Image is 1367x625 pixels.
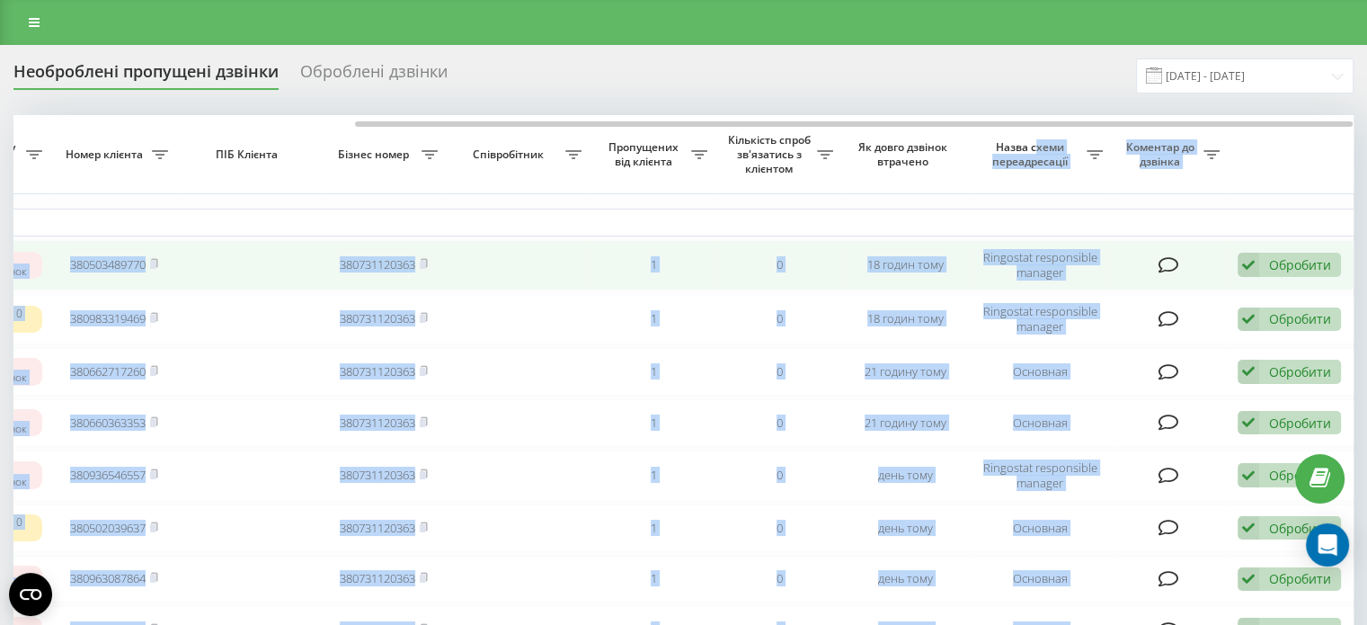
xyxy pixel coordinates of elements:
[1269,310,1331,327] div: Обробити
[725,133,817,175] span: Кількість спроб зв'язатись з клієнтом
[968,556,1112,603] td: Основная
[977,140,1087,168] span: Назва схеми переадресації
[590,348,716,396] td: 1
[599,140,691,168] span: Пропущених від клієнта
[842,348,968,396] td: 21 годину тому
[340,363,415,379] a: 380731120363
[70,520,146,536] a: 380502039637
[1269,570,1331,587] div: Обробити
[9,573,52,616] button: Open CMP widget
[1269,363,1331,380] div: Обробити
[968,348,1112,396] td: Основная
[590,556,716,603] td: 1
[716,399,842,447] td: 0
[590,451,716,501] td: 1
[340,520,415,536] a: 380731120363
[842,399,968,447] td: 21 годину тому
[968,504,1112,552] td: Основная
[842,240,968,290] td: 18 годин тому
[842,294,968,344] td: 18 годин тому
[70,467,146,483] a: 380936546557
[340,467,415,483] a: 380731120363
[968,399,1112,447] td: Основная
[968,240,1112,290] td: Ringostat responsible manager
[340,415,415,431] a: 380731120363
[70,256,146,272] a: 380503489770
[70,310,146,326] a: 380983319469
[716,240,842,290] td: 0
[1306,523,1349,567] div: Open Intercom Messenger
[968,451,1112,501] td: Ringostat responsible manager
[590,399,716,447] td: 1
[1269,520,1331,537] div: Обробити
[968,294,1112,344] td: Ringostat responsible manager
[1121,140,1203,168] span: Коментар до дзвінка
[70,570,146,586] a: 380963087864
[340,570,415,586] a: 380731120363
[716,348,842,396] td: 0
[716,294,842,344] td: 0
[590,294,716,344] td: 1
[300,62,448,90] div: Оброблені дзвінки
[716,504,842,552] td: 0
[60,147,152,162] span: Номер клієнта
[842,556,968,603] td: день тому
[1269,467,1331,484] div: Обробити
[590,504,716,552] td: 1
[590,240,716,290] td: 1
[1269,415,1331,432] div: Обробити
[330,147,422,162] span: Бізнес номер
[857,140,954,168] span: Як довго дзвінок втрачено
[340,310,415,326] a: 380731120363
[842,504,968,552] td: день тому
[842,451,968,501] td: день тому
[70,363,146,379] a: 380662717260
[192,147,306,162] span: ПІБ Клієнта
[70,415,146,431] a: 380660363353
[456,147,565,162] span: Співробітник
[716,451,842,501] td: 0
[1269,256,1331,273] div: Обробити
[13,62,279,90] div: Необроблені пропущені дзвінки
[340,256,415,272] a: 380731120363
[716,556,842,603] td: 0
